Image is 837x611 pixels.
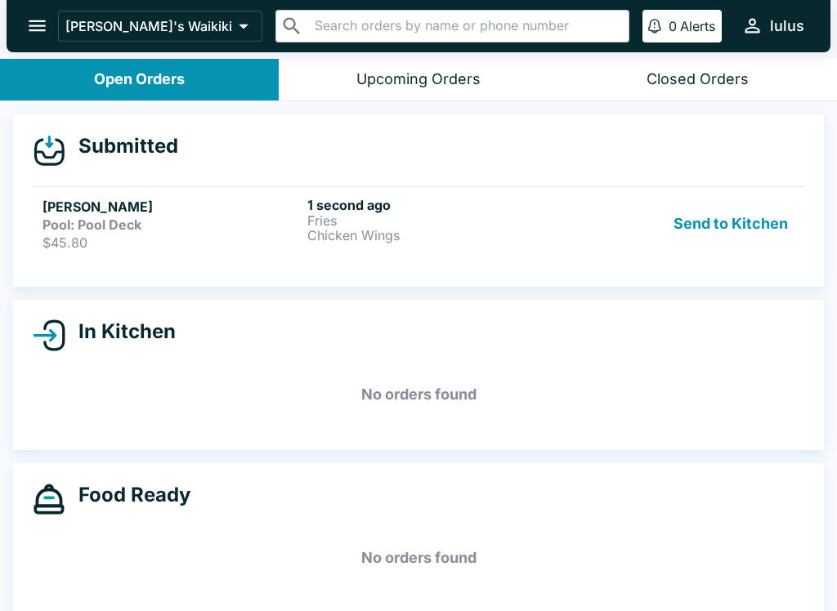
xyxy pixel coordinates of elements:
strong: Pool: Pool Deck [43,216,141,233]
div: Closed Orders [647,70,749,89]
p: [PERSON_NAME]'s Waikiki [65,18,232,34]
p: Alerts [680,18,715,34]
button: [PERSON_NAME]'s Waikiki [58,11,262,42]
button: lulus [735,8,811,43]
div: Upcoming Orders [356,70,481,89]
button: Send to Kitchen [667,197,794,251]
input: Search orders by name or phone number [310,15,622,38]
h4: In Kitchen [65,319,176,344]
h6: 1 second ago [307,197,566,213]
p: Fries [307,213,566,228]
h4: Submitted [65,134,178,158]
h4: Food Ready [65,483,190,507]
p: $45.80 [43,234,301,251]
p: 0 [669,18,677,34]
h5: No orders found [33,365,804,424]
button: open drawer [16,5,58,47]
p: Chicken Wings [307,228,566,243]
h5: No orders found [33,528,804,587]
h5: [PERSON_NAME] [43,197,301,216]
div: Open Orders [94,70,185,89]
div: lulus [770,16,804,36]
a: [PERSON_NAME]Pool: Pool Deck$45.801 second agoFriesChicken WingsSend to Kitchen [33,186,804,261]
